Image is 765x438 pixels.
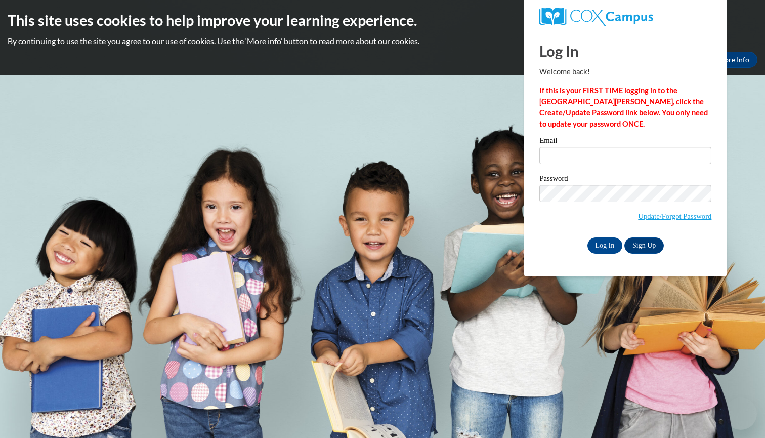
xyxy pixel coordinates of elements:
[539,86,708,128] strong: If this is your FIRST TIME logging in to the [GEOGRAPHIC_DATA][PERSON_NAME], click the Create/Upd...
[539,175,711,185] label: Password
[539,41,711,61] h1: Log In
[587,237,623,254] input: Log In
[539,8,711,26] a: COX Campus
[539,8,653,26] img: COX Campus
[8,35,757,47] p: By continuing to use the site you agree to our use of cookies. Use the ‘More info’ button to read...
[8,10,757,30] h2: This site uses cookies to help improve your learning experience.
[539,137,711,147] label: Email
[624,237,664,254] a: Sign Up
[539,66,711,77] p: Welcome back!
[638,212,711,220] a: Update/Forgot Password
[725,397,757,430] iframe: Button to launch messaging window
[710,52,757,68] a: More Info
